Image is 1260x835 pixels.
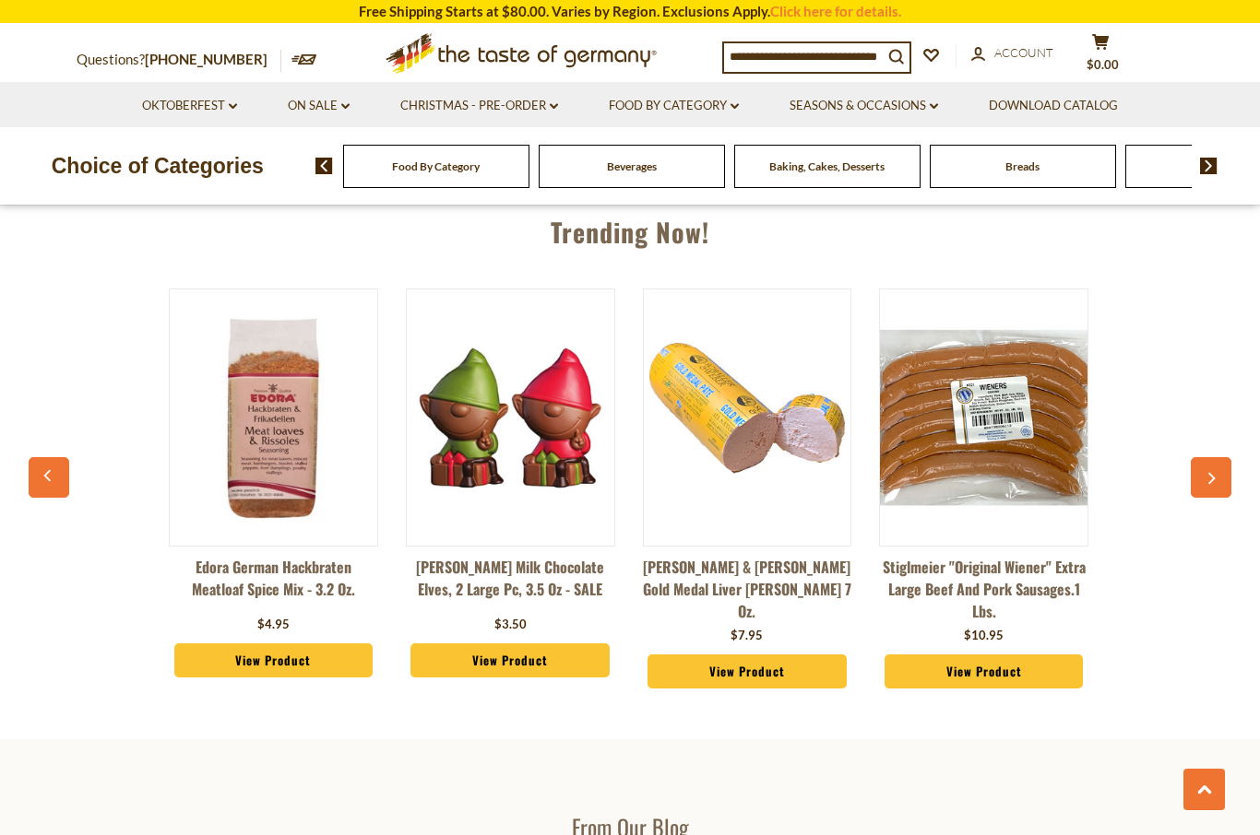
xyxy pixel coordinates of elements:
[1073,33,1128,79] button: $0.00
[406,556,615,611] a: [PERSON_NAME] Milk Chocolate Elves, 2 large pc, 3.5 oz - SALE
[257,616,290,634] div: $4.95
[1200,158,1218,174] img: next arrow
[142,96,237,116] a: Oktoberfest
[648,654,846,689] a: View Product
[879,556,1088,622] a: Stiglmeier "Original Wiener" Extra Large Beef and Pork Sausages.1 lbs.
[400,96,558,116] a: Christmas - PRE-ORDER
[770,3,901,19] a: Click here for details.
[77,48,281,72] p: Questions?
[731,627,763,645] div: $7.95
[607,159,657,173] a: Beverages
[609,96,739,116] a: Food By Category
[989,96,1118,116] a: Download Catalog
[964,627,1004,645] div: $10.95
[315,158,333,174] img: previous arrow
[410,643,609,678] a: View Product
[174,643,373,678] a: View Product
[769,159,885,173] a: Baking, Cakes, Desserts
[170,314,377,522] img: Edora German Hackbraten Meatloaf Spice Mix - 3.2 oz.
[1087,57,1119,72] span: $0.00
[644,314,851,522] img: Schaller & Weber Gold Medal Liver Pate 7 oz.
[169,556,378,611] a: Edora German Hackbraten Meatloaf Spice Mix - 3.2 oz.
[885,654,1083,689] a: View Product
[971,43,1053,64] a: Account
[643,556,852,622] a: [PERSON_NAME] & [PERSON_NAME] Gold Medal Liver [PERSON_NAME] 7 oz.
[288,96,350,116] a: On Sale
[38,190,1222,265] div: Trending Now!
[145,51,267,67] a: [PHONE_NUMBER]
[790,96,938,116] a: Seasons & Occasions
[392,159,480,173] a: Food By Category
[994,45,1053,60] span: Account
[494,616,527,634] div: $3.50
[880,314,1088,522] img: Stiglmeier
[1005,159,1040,173] a: Breads
[407,314,614,522] img: Weibler Milk Chocolate Elves, 2 large pc, 3.5 oz - SALE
